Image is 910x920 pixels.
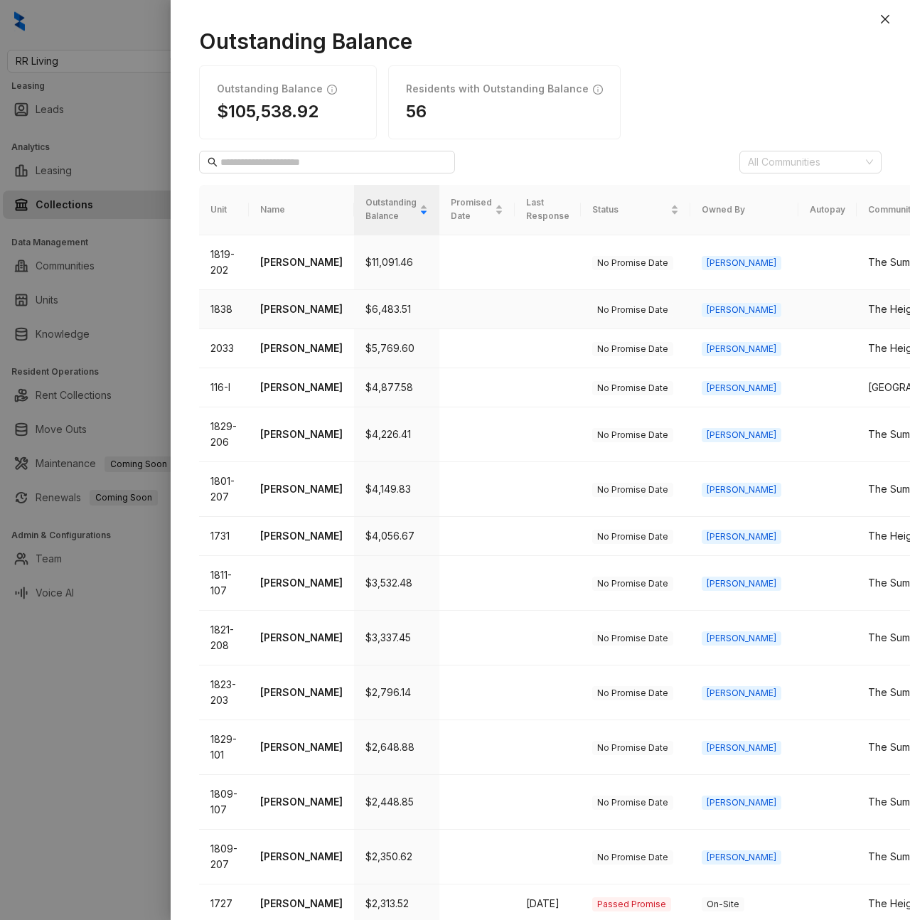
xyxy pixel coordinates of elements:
[199,775,249,830] td: 1809-107
[702,381,781,395] span: [PERSON_NAME]
[354,517,439,556] td: $4,056.67
[592,631,673,646] span: No Promise Date
[354,329,439,368] td: $5,769.60
[354,368,439,407] td: $4,877.58
[702,897,744,911] span: On-Site
[260,575,343,591] p: [PERSON_NAME]
[354,830,439,884] td: $2,350.62
[260,685,343,700] p: [PERSON_NAME]
[592,530,673,544] span: No Promise Date
[798,185,857,235] th: Autopay
[702,796,781,810] span: [PERSON_NAME]
[260,630,343,646] p: [PERSON_NAME]
[593,83,603,95] span: info-circle
[365,196,417,223] span: Outstanding Balance
[354,775,439,830] td: $2,448.85
[327,83,337,95] span: info-circle
[592,342,673,356] span: No Promise Date
[702,686,781,700] span: [PERSON_NAME]
[877,11,894,28] button: Close
[354,556,439,611] td: $3,532.48
[199,407,249,462] td: 1829-206
[199,556,249,611] td: 1811-107
[199,830,249,884] td: 1809-207
[592,850,673,865] span: No Promise Date
[199,28,882,54] h1: Outstanding Balance
[260,528,343,544] p: [PERSON_NAME]
[702,631,781,646] span: [PERSON_NAME]
[702,256,781,270] span: [PERSON_NAME]
[199,368,249,407] td: 116-I
[260,301,343,317] p: [PERSON_NAME]
[260,481,343,497] p: [PERSON_NAME]
[702,342,781,356] span: [PERSON_NAME]
[260,341,343,356] p: [PERSON_NAME]
[354,665,439,720] td: $2,796.14
[354,462,439,517] td: $4,149.83
[702,530,781,544] span: [PERSON_NAME]
[260,739,343,755] p: [PERSON_NAME]
[354,720,439,775] td: $2,648.88
[592,483,673,497] span: No Promise Date
[199,462,249,517] td: 1801-207
[199,720,249,775] td: 1829-101
[199,290,249,329] td: 1838
[199,329,249,368] td: 2033
[260,427,343,442] p: [PERSON_NAME]
[592,256,673,270] span: No Promise Date
[217,101,359,122] h1: $105,538.92
[702,850,781,865] span: [PERSON_NAME]
[451,196,492,223] span: Promised Date
[249,185,354,235] th: Name
[354,407,439,462] td: $4,226.41
[354,611,439,665] td: $3,337.45
[199,611,249,665] td: 1821-208
[515,185,581,235] th: Last Response
[690,185,798,235] th: Owned By
[260,380,343,395] p: [PERSON_NAME]
[354,290,439,329] td: $6,483.51
[260,794,343,810] p: [PERSON_NAME]
[702,428,781,442] span: [PERSON_NAME]
[199,185,249,235] th: Unit
[702,577,781,591] span: [PERSON_NAME]
[260,849,343,865] p: [PERSON_NAME]
[592,381,673,395] span: No Promise Date
[592,577,673,591] span: No Promise Date
[592,686,673,700] span: No Promise Date
[592,796,673,810] span: No Promise Date
[260,255,343,270] p: [PERSON_NAME]
[592,303,673,317] span: No Promise Date
[702,483,781,497] span: [PERSON_NAME]
[592,741,673,755] span: No Promise Date
[406,101,603,122] h1: 56
[199,235,249,290] td: 1819-202
[702,741,781,755] span: [PERSON_NAME]
[217,83,323,95] h1: Outstanding Balance
[581,185,690,235] th: Status
[879,14,891,25] span: close
[260,896,343,911] p: [PERSON_NAME]
[208,157,218,167] span: search
[592,203,668,217] span: Status
[592,428,673,442] span: No Promise Date
[354,235,439,290] td: $11,091.46
[439,185,515,235] th: Promised Date
[199,665,249,720] td: 1823-203
[702,303,781,317] span: [PERSON_NAME]
[406,83,589,95] h1: Residents with Outstanding Balance
[592,897,671,911] span: Passed Promise
[199,517,249,556] td: 1731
